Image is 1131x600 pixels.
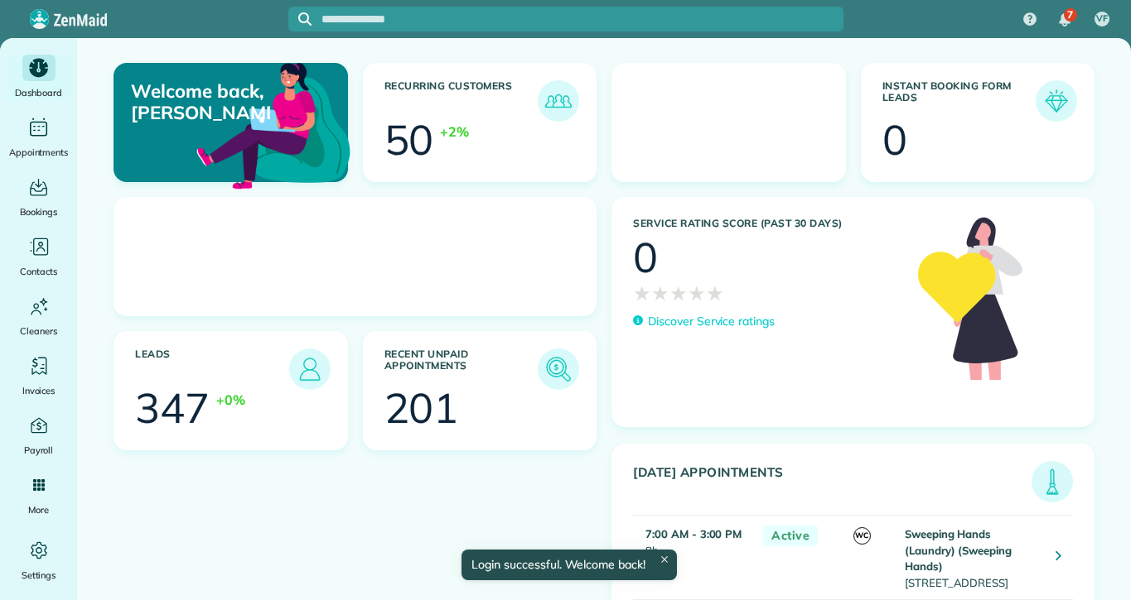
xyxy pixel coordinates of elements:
img: icon_recurring_customers-cf858462ba22bcd05b5a5880d41d6543d210077de5bb9ebc9590e49fd87d84ed.png [542,84,575,118]
a: Discover Service ratings [633,313,775,330]
div: +0% [216,390,245,410]
span: Appointments [9,144,69,161]
strong: 7:00 AM - 3:00 PM [645,527,742,540]
img: icon_unpaid_appointments-47b8ce3997adf2238b356f14209ab4cced10bd1f174958f3ca8f1d0dd7fffeee.png [542,353,575,386]
img: icon_form_leads-04211a6a04a5b2264e4ee56bc0799ec3eb69b7e499cbb523a139df1d13a81ae0.png [1040,84,1073,118]
a: Appointments [7,114,70,161]
td: 8h [633,516,755,600]
span: ★ [633,278,651,308]
span: Active [763,526,818,546]
span: ★ [688,278,706,308]
div: 347 [135,387,210,429]
span: ★ [651,278,669,308]
h3: Recurring Customers [384,80,539,122]
p: Welcome back, [PERSON_NAME]! [131,80,270,124]
a: Contacts [7,233,70,280]
span: Payroll [24,442,54,458]
span: Contacts [20,263,57,280]
div: Login successful. Welcome back! [462,550,677,580]
svg: Focus search [298,12,312,26]
span: ★ [706,278,724,308]
h3: Leads [135,348,289,390]
div: 50 [384,119,434,161]
strong: Sweeping Hands (Laundry) (Sweeping Hands) [905,527,1012,573]
img: dashboard_welcome-42a62b7d889689a78055ac9021e634bf52bae3f8056760290aed330b23ab8690.png [193,44,354,204]
span: 7 [1067,8,1073,22]
span: Invoices [22,382,56,399]
div: +2% [440,122,469,142]
h3: Recent unpaid appointments [384,348,539,390]
span: More [28,502,49,518]
div: 0 [633,237,658,278]
h3: [DATE] Appointments [633,465,1032,502]
span: ★ [669,278,688,308]
h3: Service Rating score (past 30 days) [633,218,901,229]
a: Dashboard [7,55,70,101]
a: Invoices [7,353,70,399]
span: Settings [22,567,56,583]
td: [STREET_ADDRESS] [901,516,1043,600]
span: Dashboard [15,84,62,101]
img: icon_leads-1bed01f49abd5b7fead27621c3d59655bb73ed531f8eeb49469d10e621d6b896.png [293,353,326,386]
div: 7 unread notifications [1047,2,1082,38]
div: 201 [384,387,459,429]
img: icon_todays_appointments-901f7ab196bb0bea1936b74009e4eb5ffbc2d2711fa7634e0d609ed5ef32b18b.png [1036,465,1069,498]
a: Settings [7,537,70,583]
a: Bookings [7,174,70,220]
span: Bookings [20,204,58,220]
a: Payroll [7,412,70,458]
span: VF [1096,12,1108,26]
span: WC [853,527,871,545]
h3: Instant Booking Form Leads [882,80,1037,122]
a: Cleaners [7,293,70,339]
button: Focus search [288,12,312,26]
div: 0 [882,119,907,161]
p: Discover Service ratings [648,313,775,330]
span: Cleaners [20,323,57,339]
